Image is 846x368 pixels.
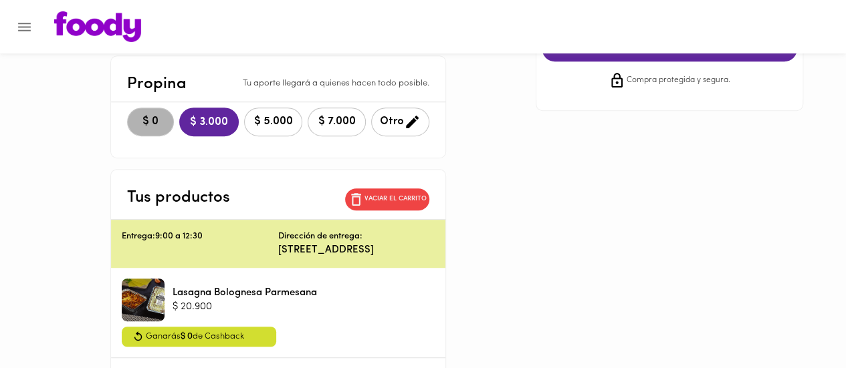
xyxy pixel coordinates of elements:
[181,332,193,341] span: $ 0
[8,11,41,43] button: Menu
[173,300,317,314] p: $ 20.900
[127,108,174,136] button: $ 0
[244,108,302,136] button: $ 5.000
[190,116,228,129] span: $ 3.000
[278,230,362,243] p: Dirección de entrega:
[54,11,141,42] img: logo.png
[136,116,165,128] span: $ 0
[127,186,230,210] p: Tus productos
[173,286,317,300] p: Lasagna Bolognesa Parmesana
[380,114,421,130] span: Otro
[768,291,833,355] iframe: Messagebird Livechat Widget
[122,279,165,321] div: Lasagna Bolognesa Parmesana
[127,72,187,96] p: Propina
[308,108,366,136] button: $ 7.000
[179,108,239,136] button: $ 3.000
[345,188,429,210] button: Vaciar el carrito
[371,108,429,136] button: Otro
[122,230,278,243] p: Entrega: 9:00 a 12:30
[253,116,294,128] span: $ 5.000
[243,77,429,90] p: Tu aporte llegará a quienes hacen todo posible.
[146,329,244,344] span: Ganarás de Cashback
[627,74,730,87] span: Compra protegida y segura.
[278,243,435,257] p: [STREET_ADDRESS]
[316,116,357,128] span: $ 7.000
[364,194,427,204] p: Vaciar el carrito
